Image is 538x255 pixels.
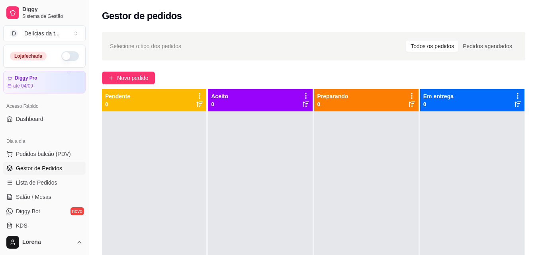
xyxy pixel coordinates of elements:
[317,92,348,100] p: Preparando
[458,41,516,52] div: Pedidos agendados
[3,100,86,113] div: Acesso Rápido
[211,92,228,100] p: Aceito
[3,219,86,232] a: KDS
[211,100,228,108] p: 0
[3,25,86,41] button: Select a team
[3,233,86,252] button: Lorena
[24,29,60,37] div: Delícias da t ...
[16,222,27,230] span: KDS
[3,135,86,148] div: Dia a dia
[15,75,37,81] article: Diggy Pro
[16,164,62,172] span: Gestor de Pedidos
[16,179,57,187] span: Lista de Pedidos
[110,42,181,51] span: Selecione o tipo dos pedidos
[10,29,18,37] span: D
[22,6,82,13] span: Diggy
[61,51,79,61] button: Alterar Status
[16,150,71,158] span: Pedidos balcão (PDV)
[406,41,458,52] div: Todos os pedidos
[3,162,86,175] a: Gestor de Pedidos
[423,100,454,108] p: 0
[3,113,86,125] a: Dashboard
[105,92,130,100] p: Pendente
[22,13,82,19] span: Sistema de Gestão
[3,205,86,218] a: Diggy Botnovo
[105,100,130,108] p: 0
[108,75,114,81] span: plus
[3,71,86,93] a: Diggy Proaté 04/09
[423,92,454,100] p: Em entrega
[117,74,149,82] span: Novo pedido
[16,207,40,215] span: Diggy Bot
[3,191,86,203] a: Salão / Mesas
[22,239,73,246] span: Lorena
[317,100,348,108] p: 0
[102,10,182,22] h2: Gestor de pedidos
[10,52,47,60] div: Loja fechada
[3,148,86,160] button: Pedidos balcão (PDV)
[3,176,86,189] a: Lista de Pedidos
[102,72,155,84] button: Novo pedido
[3,3,86,22] a: DiggySistema de Gestão
[13,83,33,89] article: até 04/09
[16,193,51,201] span: Salão / Mesas
[16,115,43,123] span: Dashboard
